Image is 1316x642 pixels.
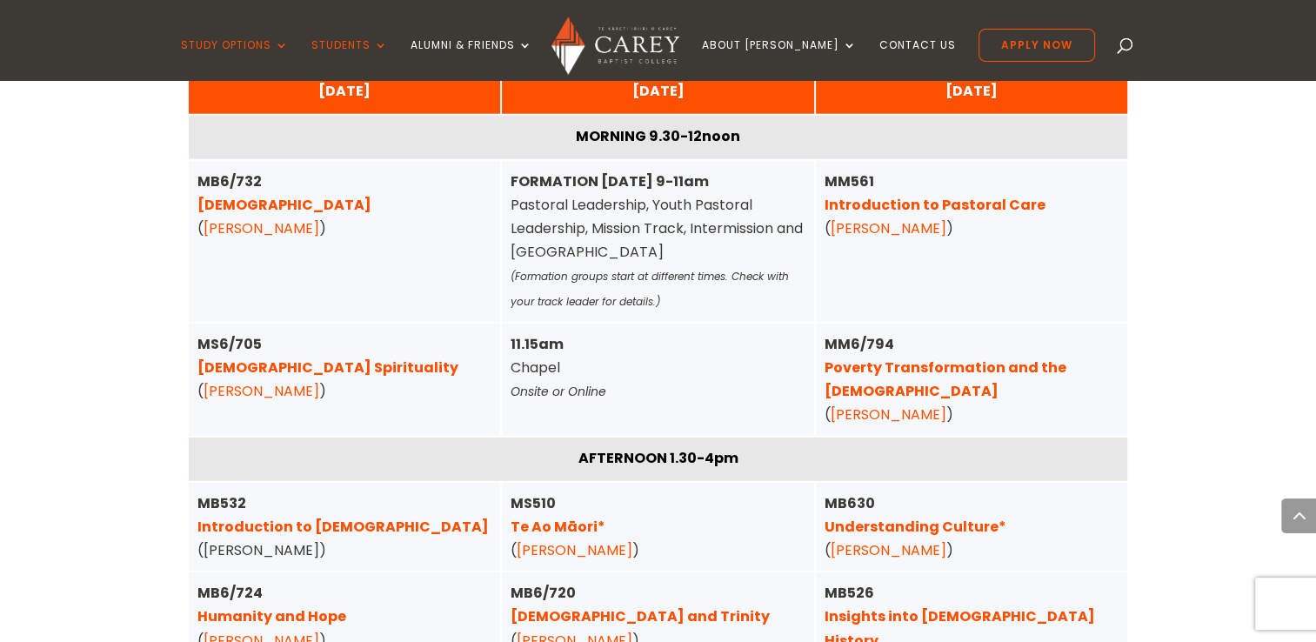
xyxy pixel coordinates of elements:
div: ( ) [511,492,805,563]
a: [DEMOGRAPHIC_DATA] [197,195,371,215]
img: Carey Baptist College [551,17,679,75]
a: Study Options [181,39,289,80]
strong: MB6/732 [197,171,371,215]
a: Poverty Transformation and the [DEMOGRAPHIC_DATA] [825,358,1066,401]
em: (Formation groups start at different times. Check with your track leader for details.) [511,269,789,308]
a: [DEMOGRAPHIC_DATA] Spirituality [197,358,458,378]
a: [PERSON_NAME] [517,540,632,560]
a: [DEMOGRAPHIC_DATA] and Trinity [511,606,770,626]
a: Introduction to [DEMOGRAPHIC_DATA] [197,517,489,537]
a: [PERSON_NAME] [831,540,946,560]
strong: MB630 [825,493,1006,537]
strong: FORMATION [DATE] 9-11am [511,171,709,191]
strong: MS6/705 [197,334,458,378]
div: [DATE] [511,79,805,103]
em: Onsite or Online [511,383,606,400]
strong: MORNING 9.30-12noon [576,126,740,146]
a: [PERSON_NAME] [204,218,319,238]
div: ( ) [197,170,492,241]
div: ( ) [825,332,1119,427]
strong: MM561 [825,171,1045,215]
a: Students [311,39,388,80]
a: Contact Us [879,39,956,80]
a: [PERSON_NAME] [831,218,946,238]
div: Pastoral Leadership, Youth Pastoral Leadership, Mission Track, Intermission and [GEOGRAPHIC_DATA] [511,170,805,313]
a: Alumni & Friends [411,39,532,80]
a: Understanding Culture* [825,517,1006,537]
a: Apply Now [979,29,1095,62]
strong: AFTERNOON 1.30-4pm [578,448,738,468]
a: Introduction to Pastoral Care [825,195,1045,215]
a: Humanity and Hope [197,606,346,626]
strong: MS510 [511,493,605,537]
div: [DATE] [197,79,492,103]
strong: 11.15am [511,334,564,354]
div: Chapel [511,332,805,405]
div: ([PERSON_NAME]) [197,492,492,563]
div: ( ) [825,170,1119,241]
strong: MM6/794 [825,334,1066,401]
div: [DATE] [825,79,1119,103]
a: Te Ao Māori* [511,517,605,537]
div: ( ) [197,332,492,404]
strong: MB532 [197,493,489,537]
strong: MB6/720 [511,583,770,626]
a: [PERSON_NAME] [204,381,319,401]
a: [PERSON_NAME] [831,405,946,425]
a: About [PERSON_NAME] [702,39,857,80]
div: ( ) [825,492,1119,563]
strong: MB6/724 [197,583,346,626]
